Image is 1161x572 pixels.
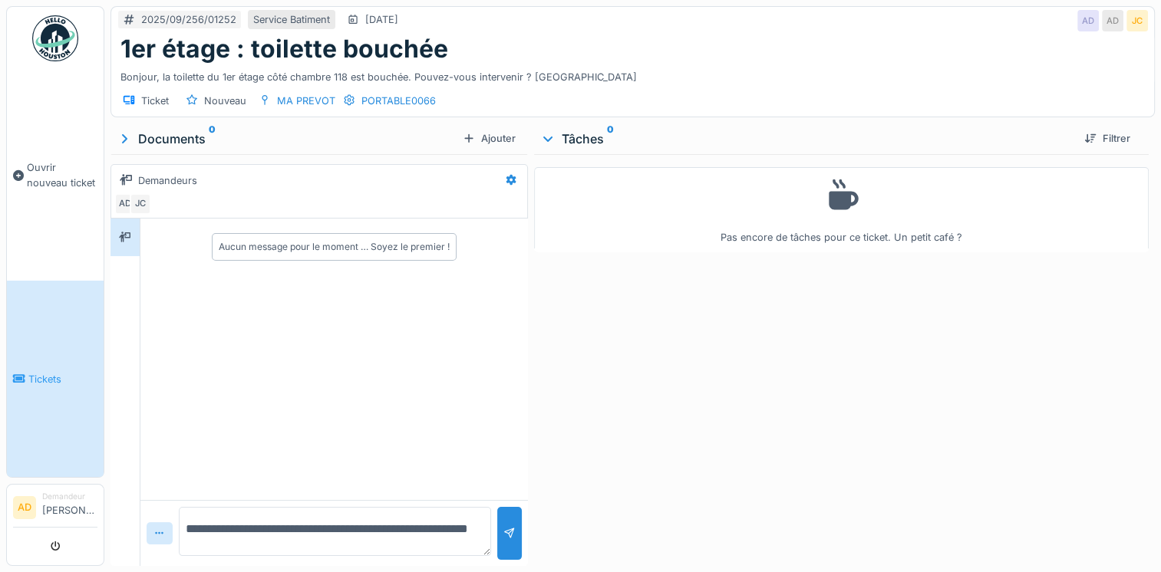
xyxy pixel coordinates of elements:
span: Tickets [28,372,97,386]
div: AD [1102,10,1123,31]
div: [DATE] [365,12,398,27]
div: Demandeur [42,491,97,502]
div: Documents [117,130,457,148]
div: Filtrer [1078,128,1136,149]
div: Demandeurs [138,173,197,188]
sup: 0 [607,130,614,148]
sup: 0 [209,130,216,148]
a: Tickets [7,281,104,477]
li: [PERSON_NAME] [42,491,97,524]
div: Aucun message pour le moment … Soyez le premier ! [219,240,450,254]
div: MA PREVOT [277,94,335,108]
div: Bonjour, la toilette du 1er étage côté chambre 118 est bouchée. Pouvez-vous intervenir ? [GEOGRAP... [120,64,1145,84]
div: Pas encore de tâches pour ce ticket. Un petit café ? [544,174,1139,245]
div: JC [130,193,151,215]
div: 2025/09/256/01252 [141,12,236,27]
div: AD [114,193,136,215]
li: AD [13,496,36,519]
div: JC [1126,10,1148,31]
div: Ticket [141,94,169,108]
a: Ouvrir nouveau ticket [7,70,104,281]
img: Badge_color-CXgf-gQk.svg [32,15,78,61]
div: Tâches [540,130,1072,148]
div: AD [1077,10,1099,31]
div: Service Batiment [253,12,330,27]
span: Ouvrir nouveau ticket [27,160,97,189]
div: Ajouter [457,128,522,149]
a: AD Demandeur[PERSON_NAME] [13,491,97,528]
div: PORTABLE0066 [361,94,436,108]
div: Nouveau [204,94,246,108]
h1: 1er étage : toilette bouchée [120,35,448,64]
